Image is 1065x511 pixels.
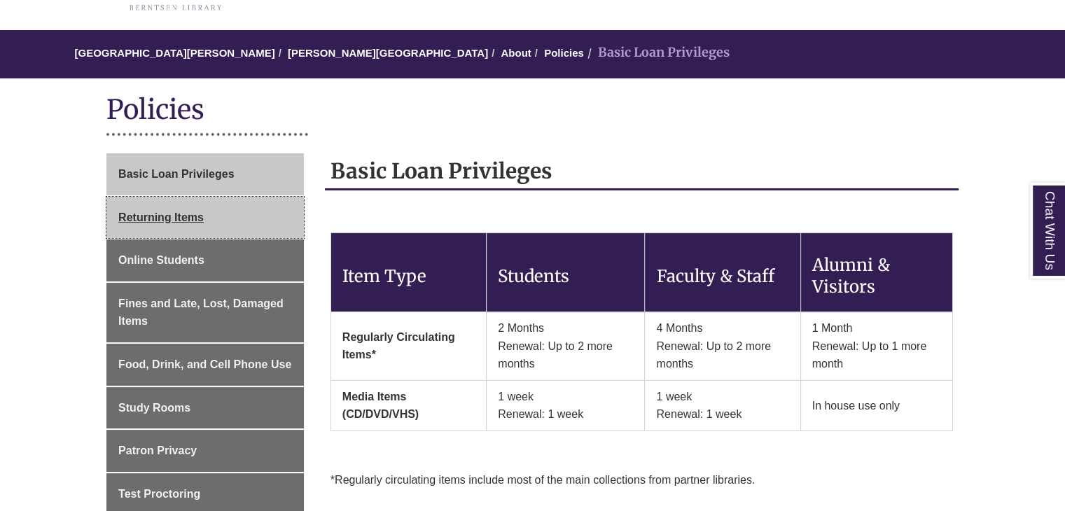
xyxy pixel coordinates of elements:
[118,254,204,266] span: Online Students
[118,444,197,456] span: Patron Privacy
[106,92,959,129] h1: Policies
[106,387,304,429] a: Study Rooms
[330,380,486,430] th: Media Items (CD/DVD/VHS)
[487,380,645,430] td: 1 week Renewal: 1 week
[106,430,304,472] a: Patron Privacy
[288,47,488,59] a: [PERSON_NAME][GEOGRAPHIC_DATA]
[118,402,190,414] span: Study Rooms
[74,47,274,59] a: [GEOGRAPHIC_DATA][PERSON_NAME]
[118,168,234,180] span: Basic Loan Privileges
[501,47,531,59] a: About
[812,254,941,297] h3: Alumni & Visitors
[325,153,959,190] h2: Basic Loan Privileges
[498,265,633,287] h3: Students
[106,197,304,239] a: Returning Items
[645,380,800,430] td: 1 week Renewal: 1 week
[330,466,953,494] p: *Regularly circulating items include most of the main collections from partner libraries.
[330,312,486,381] th: Regularly Circulating Items*
[106,344,304,386] a: Food, Drink, and Cell Phone Use
[106,283,304,342] a: Fines and Late, Lost, Damaged Items
[487,312,645,381] td: 2 Months Renewal: Up to 2 more months
[800,312,952,381] td: 1 Month Renewal: Up to 1 more month
[800,380,952,430] td: In house use only
[645,312,800,381] td: 4 Months Renewal: Up to 2 more months
[118,488,200,500] span: Test Proctoring
[118,211,204,223] span: Returning Items
[584,43,730,63] li: Basic Loan Privileges
[118,358,291,370] span: Food, Drink, and Cell Phone Use
[118,297,284,328] span: Fines and Late, Lost, Damaged Items
[544,47,584,59] a: Policies
[106,239,304,281] a: Online Students
[342,265,475,287] h3: Item Type
[106,153,304,195] a: Basic Loan Privileges
[656,265,788,287] h3: Faculty & Staff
